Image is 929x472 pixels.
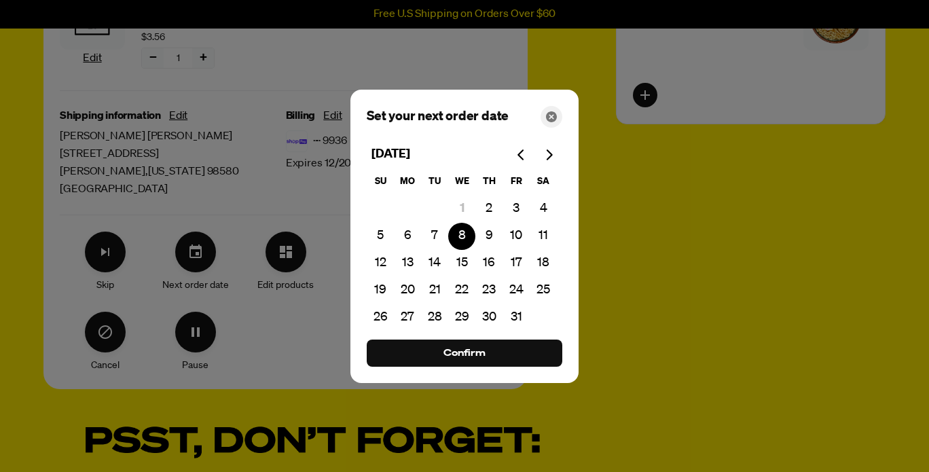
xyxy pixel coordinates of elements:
[421,304,448,331] button: 28
[475,196,503,223] button: 2
[394,250,421,277] button: 13
[394,168,421,196] th: Monday
[367,277,394,304] button: 19
[367,223,394,250] button: 5
[475,277,503,304] button: 23
[503,277,530,304] button: 24
[503,250,530,277] button: 17
[421,250,448,277] button: 14
[530,168,557,196] th: Saturday
[367,340,562,367] button: Process subscription date change
[508,141,535,168] button: Go to previous month
[443,346,486,361] span: Confirm
[530,223,557,250] button: 11
[367,107,509,126] span: Set your next order date
[475,223,503,250] button: 9
[394,304,421,331] button: 27
[367,143,414,166] div: [DATE]
[503,168,530,196] th: Friday
[448,168,475,196] th: Wednesday
[448,196,475,223] button: 1
[503,223,530,250] button: 10
[421,277,448,304] button: 21
[448,250,475,277] button: 15
[535,141,562,168] button: Go to next month
[421,168,448,196] th: Tuesday
[475,168,503,196] th: Thursday
[503,196,530,223] button: 3
[530,277,557,304] button: 25
[448,304,475,331] button: 29
[530,250,557,277] button: 18
[367,250,394,277] button: 12
[503,304,530,331] button: 31
[475,250,503,277] button: 16
[530,196,557,223] button: 4
[394,223,421,250] button: 6
[421,223,448,250] button: 7
[541,106,562,128] button: Close
[367,168,394,196] th: Sunday
[448,223,475,250] button: 8
[448,277,475,304] button: 22
[475,304,503,331] button: 30
[394,277,421,304] button: 20
[367,304,394,331] button: 26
